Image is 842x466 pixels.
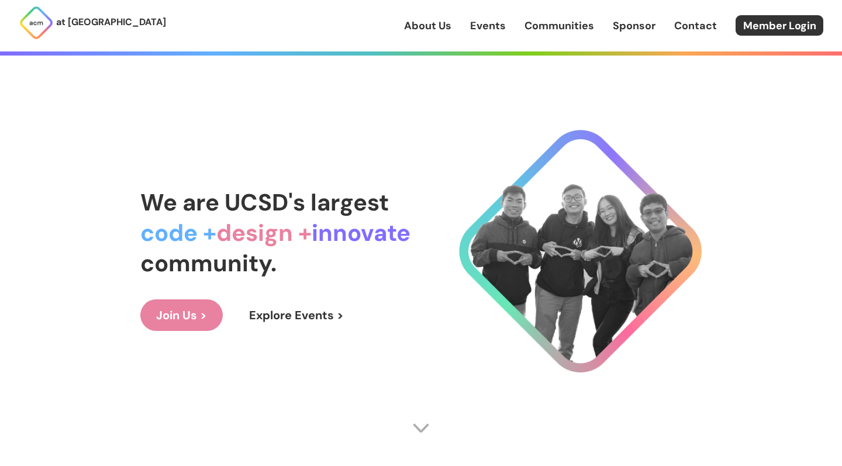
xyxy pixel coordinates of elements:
img: ACM Logo [19,5,54,40]
img: Cool Logo [459,130,702,372]
span: We are UCSD's largest [140,187,389,218]
a: Explore Events > [233,299,360,331]
img: Scroll Arrow [412,419,430,437]
a: at [GEOGRAPHIC_DATA] [19,5,166,40]
a: About Us [404,18,451,33]
p: at [GEOGRAPHIC_DATA] [56,15,166,30]
span: code + [140,218,216,248]
a: Contact [674,18,717,33]
a: Member Login [736,15,823,36]
a: Events [470,18,506,33]
span: design + [216,218,312,248]
span: community. [140,248,277,278]
span: innovate [312,218,410,248]
a: Sponsor [613,18,655,33]
a: Join Us > [140,299,223,331]
a: Communities [524,18,594,33]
